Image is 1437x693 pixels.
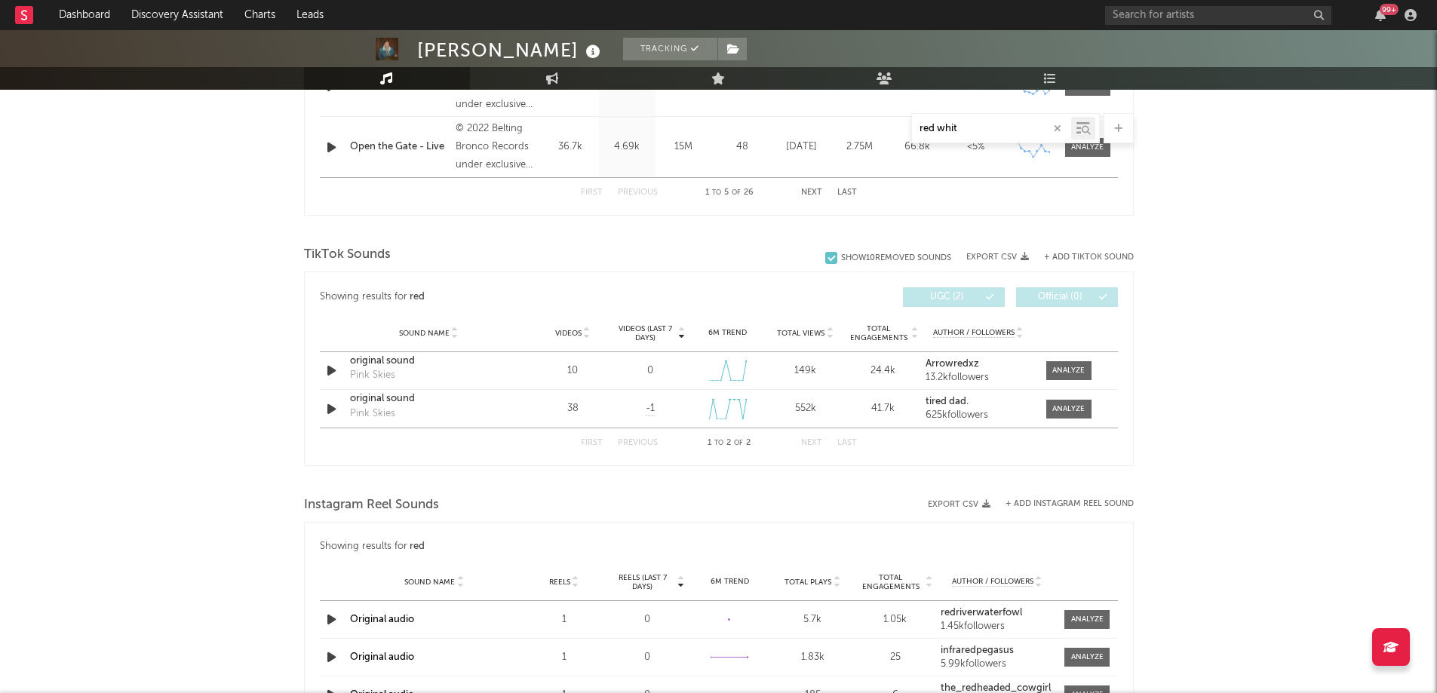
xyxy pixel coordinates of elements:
span: to [712,189,721,196]
input: Search for artists [1105,6,1331,25]
div: 10 [538,363,608,379]
span: Instagram Reel Sounds [304,496,439,514]
span: UGC ( 2 ) [913,293,982,302]
strong: infraredpegasus [941,645,1014,655]
div: 25 [858,650,933,665]
a: Open the Gate - Live [350,140,449,155]
span: Total Plays [785,578,831,587]
div: © 2022 Belting Bronco Records under exclusive license to Warner Records, Inc. [456,120,538,174]
span: Videos [555,329,582,338]
div: 15M [659,140,708,155]
a: infraredpegasus [941,645,1054,656]
div: Pink Skies [350,368,395,383]
button: Previous [618,189,658,197]
div: 4.69k [603,140,652,155]
div: 5.99k followers [941,659,1054,670]
a: redriverwaterfowl [941,608,1054,618]
div: 1 [527,650,602,665]
span: TikTok Sounds [304,246,391,264]
div: 1.45k followers [941,621,1054,632]
span: Sound Name [404,578,455,587]
div: 2.75M [834,140,885,155]
input: Search by song name or URL [912,123,1071,135]
div: 149k [770,363,840,379]
button: Last [837,439,857,447]
span: of [732,189,741,196]
div: 36.7k [546,140,595,155]
a: original sound [350,354,508,369]
a: Arrowredxz [926,359,1030,369]
a: original sound [350,391,508,406]
span: Total Views [777,329,824,338]
button: + Add TikTok Sound [1029,253,1134,262]
div: 625k followers [926,410,1030,421]
div: 1 5 26 [688,184,771,202]
span: of [734,440,743,446]
div: 6M Trend [692,327,763,339]
div: 13.2k followers [926,373,1030,383]
div: Showing results for [320,287,719,307]
span: Sound Name [399,329,450,338]
div: 1 [527,612,602,627]
strong: tired dad. [926,397,969,406]
div: 0 [647,363,653,379]
button: First [581,189,603,197]
div: 1.83k [775,650,850,665]
div: 5.7k [775,612,850,627]
a: Original audio [350,652,414,662]
button: + Add Instagram Reel Sound [1006,500,1134,508]
div: [DATE] [776,140,827,155]
span: to [714,440,723,446]
div: + Add Instagram Reel Sound [990,500,1134,508]
div: 41.7k [848,401,918,416]
div: 0 [609,650,685,665]
div: Pink Skies [350,406,395,422]
button: Export CSV [966,253,1029,262]
div: [PERSON_NAME] [417,38,604,63]
div: 1.05k [858,612,933,627]
span: Reels [549,578,570,587]
button: 99+ [1375,9,1386,21]
div: <5% [950,140,1001,155]
div: red [410,288,425,306]
a: tired dad. [926,397,1030,407]
button: Last [837,189,857,197]
span: Reels (last 7 days) [609,573,676,591]
div: 6M Trend [692,576,768,587]
span: Author / Followers [952,577,1033,587]
span: -1 [646,401,655,416]
div: 38 [538,401,608,416]
div: 0 [609,612,685,627]
div: Show 10 Removed Sounds [841,253,951,263]
div: 24.4k [848,363,918,379]
span: Videos (last 7 days) [615,324,676,342]
div: 66.8k [892,140,943,155]
div: 99 + [1380,4,1399,15]
div: red [410,538,425,556]
span: Total Engagements [848,324,909,342]
button: Export CSV [928,500,990,509]
button: + Add TikTok Sound [1044,253,1134,262]
div: 1 2 2 [688,434,771,452]
div: Showing results for [320,538,1118,556]
a: Original audio [350,615,414,624]
button: Next [801,439,822,447]
span: Official ( 0 ) [1026,293,1095,302]
span: Total Engagements [858,573,924,591]
button: First [581,439,603,447]
strong: Arrowredxz [926,359,979,369]
button: Previous [618,439,658,447]
div: 552k [770,401,840,416]
strong: redriverwaterfowl [941,608,1022,618]
strong: the_redheaded_cowgirl [941,683,1051,693]
div: 48 [716,140,769,155]
button: Tracking [623,38,717,60]
button: UGC(2) [903,287,1005,307]
button: Official(0) [1016,287,1118,307]
span: Author / Followers [933,328,1015,338]
button: Next [801,189,822,197]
